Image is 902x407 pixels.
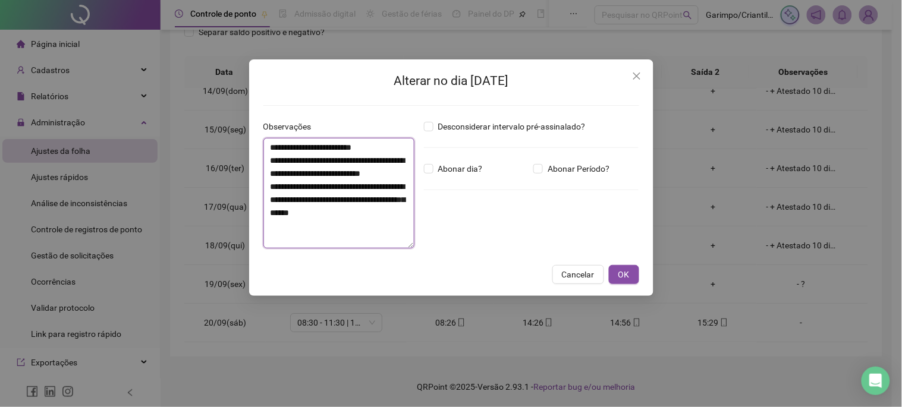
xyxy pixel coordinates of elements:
[263,71,639,91] h2: Alterar no dia [DATE]
[562,268,595,281] span: Cancelar
[543,162,614,175] span: Abonar Período?
[609,265,639,284] button: OK
[263,120,319,133] label: Observações
[862,367,890,395] div: Open Intercom Messenger
[627,67,646,86] button: Close
[433,162,488,175] span: Abonar dia?
[618,268,630,281] span: OK
[433,120,590,133] span: Desconsiderar intervalo pré-assinalado?
[632,71,642,81] span: close
[552,265,604,284] button: Cancelar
